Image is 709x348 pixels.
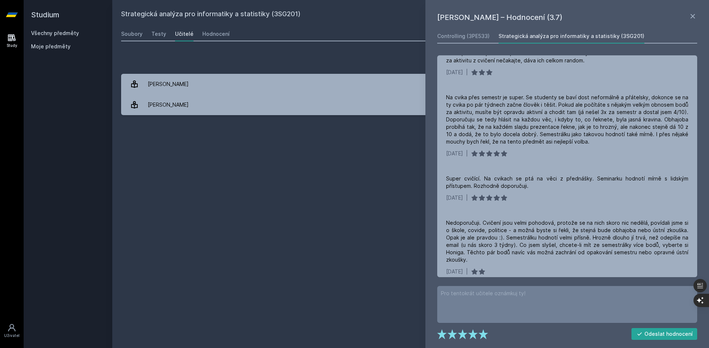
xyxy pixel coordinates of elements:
div: [DATE] [446,69,463,76]
div: Uživatel [4,333,20,338]
a: Uživatel [1,320,22,342]
div: Soubory [121,30,143,38]
div: [PERSON_NAME] [148,77,189,92]
div: [PERSON_NAME] [148,97,189,112]
a: Všechny předměty [31,30,79,36]
a: Učitelé [175,27,193,41]
a: [PERSON_NAME] 3 hodnocení 4.0 [121,74,700,94]
span: Moje předměty [31,43,71,50]
div: Testy [151,30,166,38]
h2: Strategická analýza pro informatiky a statistiky (3SG201) [121,9,617,21]
div: Učitelé [175,30,193,38]
a: Soubory [121,27,143,41]
div: Na cvika přes semestr je super. Se studenty se baví dost neformálně a přátelsky, dokonce se na ty... [446,94,688,145]
a: [PERSON_NAME] 9 hodnocení 3.7 [121,94,700,115]
a: Study [1,30,22,52]
a: Testy [151,27,166,41]
div: Study [7,43,17,48]
a: Hodnocení [202,27,230,41]
div: | [466,69,468,76]
div: Hodnocení [202,30,230,38]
